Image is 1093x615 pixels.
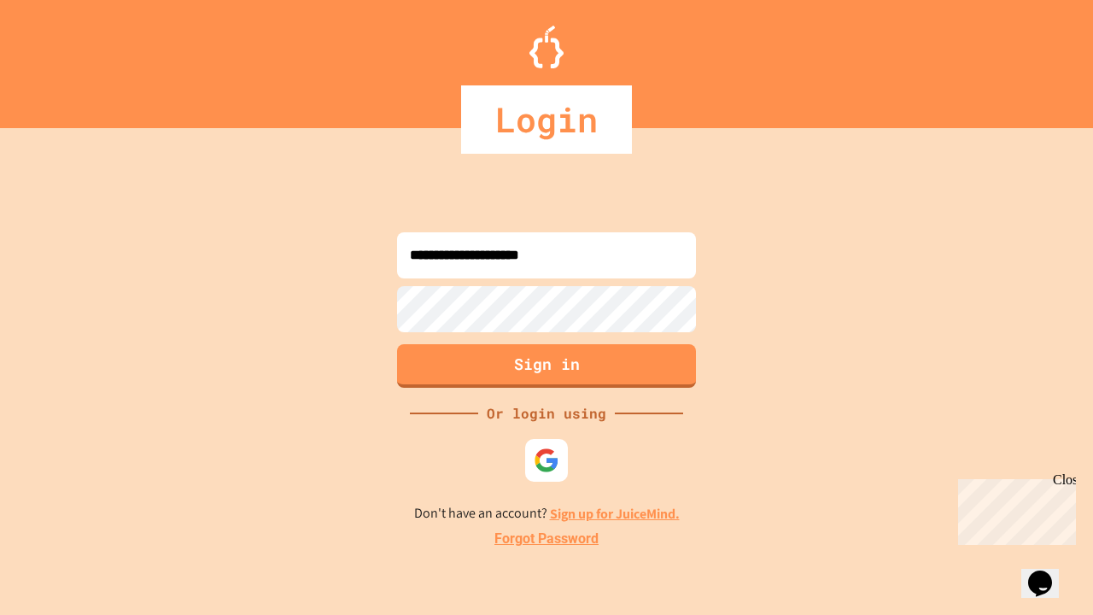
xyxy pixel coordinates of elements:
iframe: chat widget [1021,547,1076,598]
img: Logo.svg [529,26,564,68]
img: google-icon.svg [534,448,559,473]
iframe: chat widget [951,472,1076,545]
div: Chat with us now!Close [7,7,118,108]
button: Sign in [397,344,696,388]
div: Login [461,85,632,154]
div: Or login using [478,403,615,424]
a: Sign up for JuiceMind. [550,505,680,523]
a: Forgot Password [494,529,599,549]
p: Don't have an account? [414,503,680,524]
